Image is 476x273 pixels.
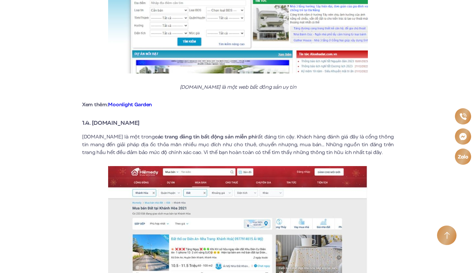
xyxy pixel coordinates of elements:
em: [DOMAIN_NAME] là một web bất đông sản uy tín [180,84,296,91]
img: Arrow icon [444,232,450,239]
strong: Xem thêm: [82,101,152,108]
p: [DOMAIN_NAME] là một trong rất đáng tin cậy. Khách hàng đánh giá đây là cổng thông tin mang đến g... [82,133,394,156]
strong: 1.4. [DOMAIN_NAME] [82,119,140,127]
strong: các trang đăng tin bất động sản miễn phí [155,133,256,140]
img: Zalo icon [457,154,469,159]
img: Phone icon [459,113,467,120]
img: Messenger icon [459,132,467,140]
a: Moonlight Garden [108,101,152,108]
